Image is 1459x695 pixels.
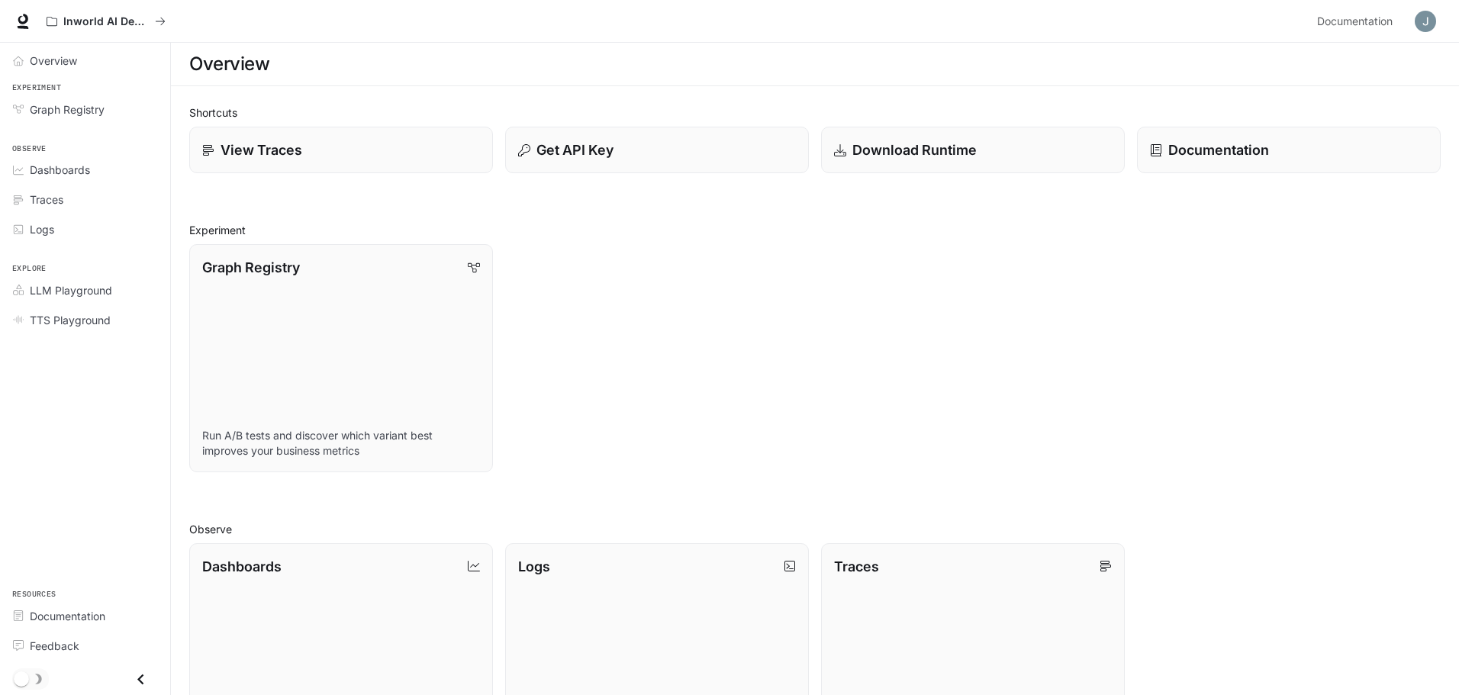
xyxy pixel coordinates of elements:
[1137,127,1441,173] a: Documentation
[6,632,164,659] a: Feedback
[189,49,269,79] h1: Overview
[189,222,1441,238] h2: Experiment
[30,608,105,624] span: Documentation
[1317,12,1393,31] span: Documentation
[6,47,164,74] a: Overview
[6,156,164,183] a: Dashboards
[536,140,614,160] p: Get API Key
[6,277,164,304] a: LLM Playground
[30,312,111,328] span: TTS Playground
[30,638,79,654] span: Feedback
[6,216,164,243] a: Logs
[6,603,164,629] a: Documentation
[518,556,550,577] p: Logs
[852,140,977,160] p: Download Runtime
[202,257,300,278] p: Graph Registry
[505,127,809,173] button: Get API Key
[202,428,480,459] p: Run A/B tests and discover which variant best improves your business metrics
[124,664,158,695] button: Close drawer
[14,670,29,687] span: Dark mode toggle
[834,556,879,577] p: Traces
[30,53,77,69] span: Overview
[6,186,164,213] a: Traces
[1168,140,1269,160] p: Documentation
[1415,11,1436,32] img: User avatar
[30,191,63,208] span: Traces
[821,127,1125,173] a: Download Runtime
[189,521,1441,537] h2: Observe
[30,162,90,178] span: Dashboards
[63,15,149,28] p: Inworld AI Demos
[30,101,105,117] span: Graph Registry
[1410,6,1441,37] button: User avatar
[30,221,54,237] span: Logs
[202,556,282,577] p: Dashboards
[189,105,1441,121] h2: Shortcuts
[6,96,164,123] a: Graph Registry
[40,6,172,37] button: All workspaces
[6,307,164,333] a: TTS Playground
[189,127,493,173] a: View Traces
[1311,6,1404,37] a: Documentation
[221,140,302,160] p: View Traces
[30,282,112,298] span: LLM Playground
[189,244,493,472] a: Graph RegistryRun A/B tests and discover which variant best improves your business metrics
